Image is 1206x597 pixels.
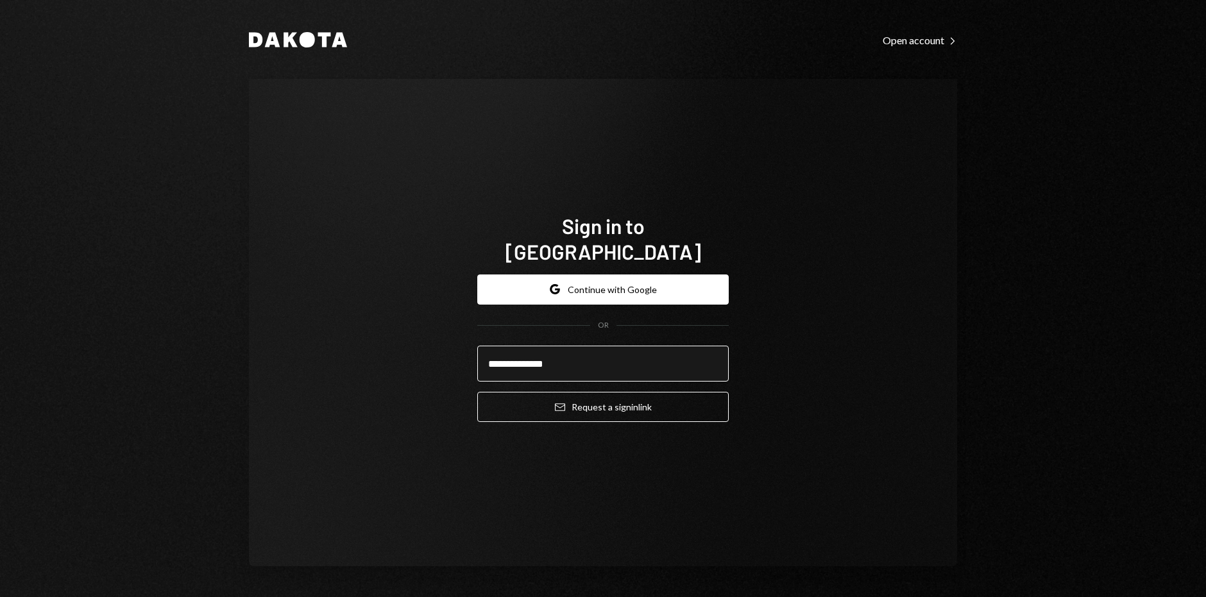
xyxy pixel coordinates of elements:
[598,320,609,331] div: OR
[477,274,729,305] button: Continue with Google
[477,392,729,422] button: Request a signinlink
[477,213,729,264] h1: Sign in to [GEOGRAPHIC_DATA]
[883,33,957,47] a: Open account
[883,34,957,47] div: Open account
